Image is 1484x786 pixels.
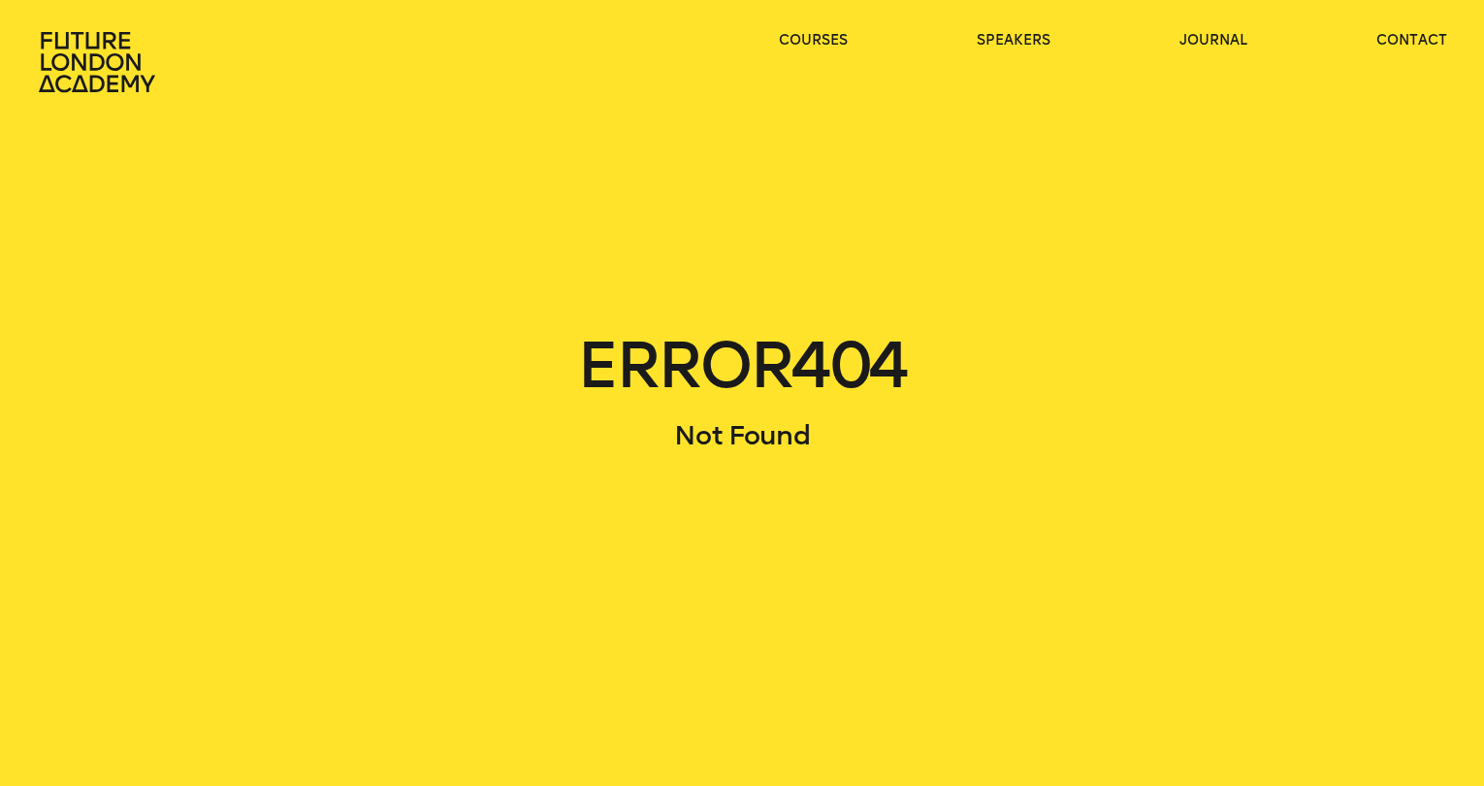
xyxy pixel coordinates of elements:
a: speakers [977,31,1050,50]
a: journal [1179,31,1247,50]
a: contact [1376,31,1447,50]
a: courses [779,31,848,50]
h1: ERROR 404 [37,335,1447,397]
span: Not Found [674,419,809,451]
